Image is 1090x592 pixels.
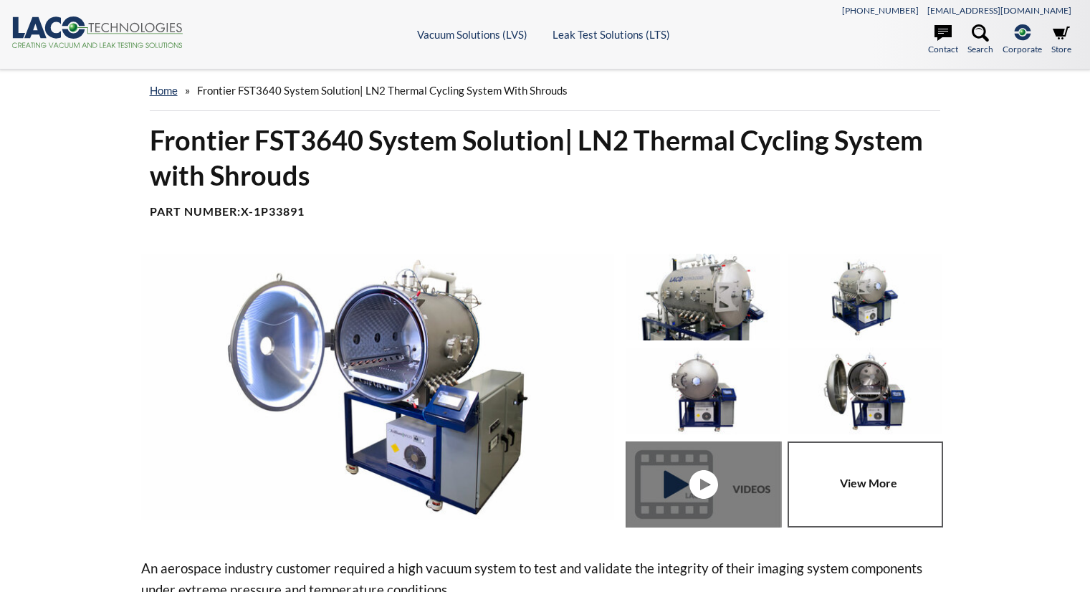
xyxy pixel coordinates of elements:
[842,5,919,16] a: [PHONE_NUMBER]
[626,441,788,528] a: Thermal Cycling System (TVAC) - Front View
[417,28,527,41] a: Vacuum Solutions (LVS)
[626,254,780,340] img: Thermal Cycling System (TVAC), port view
[927,5,1071,16] a: [EMAIL_ADDRESS][DOMAIN_NAME]
[553,28,670,41] a: Leak Test Solutions (LTS)
[150,123,941,194] h1: Frontier FST3640 System Solution| LN2 Thermal Cycling System with Shrouds
[197,84,568,97] span: Frontier FST3640 System Solution| LN2 Thermal Cycling System with Shrouds
[626,348,780,434] img: Thermal Cycling System (TVAC) - Front View
[967,24,993,56] a: Search
[928,24,958,56] a: Contact
[788,348,942,434] img: Thermal Cycling System (TVAC), front view, door open
[1051,24,1071,56] a: Store
[150,84,178,97] a: home
[788,254,942,340] img: Thermal Cycling System (TVAC) - Isometric View
[150,70,941,111] div: »
[241,204,305,218] b: X-1P33891
[141,254,615,520] img: Thermal Cycling System (TVAC), angled view, door open
[150,204,941,219] h4: Part Number:
[1003,42,1042,56] span: Corporate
